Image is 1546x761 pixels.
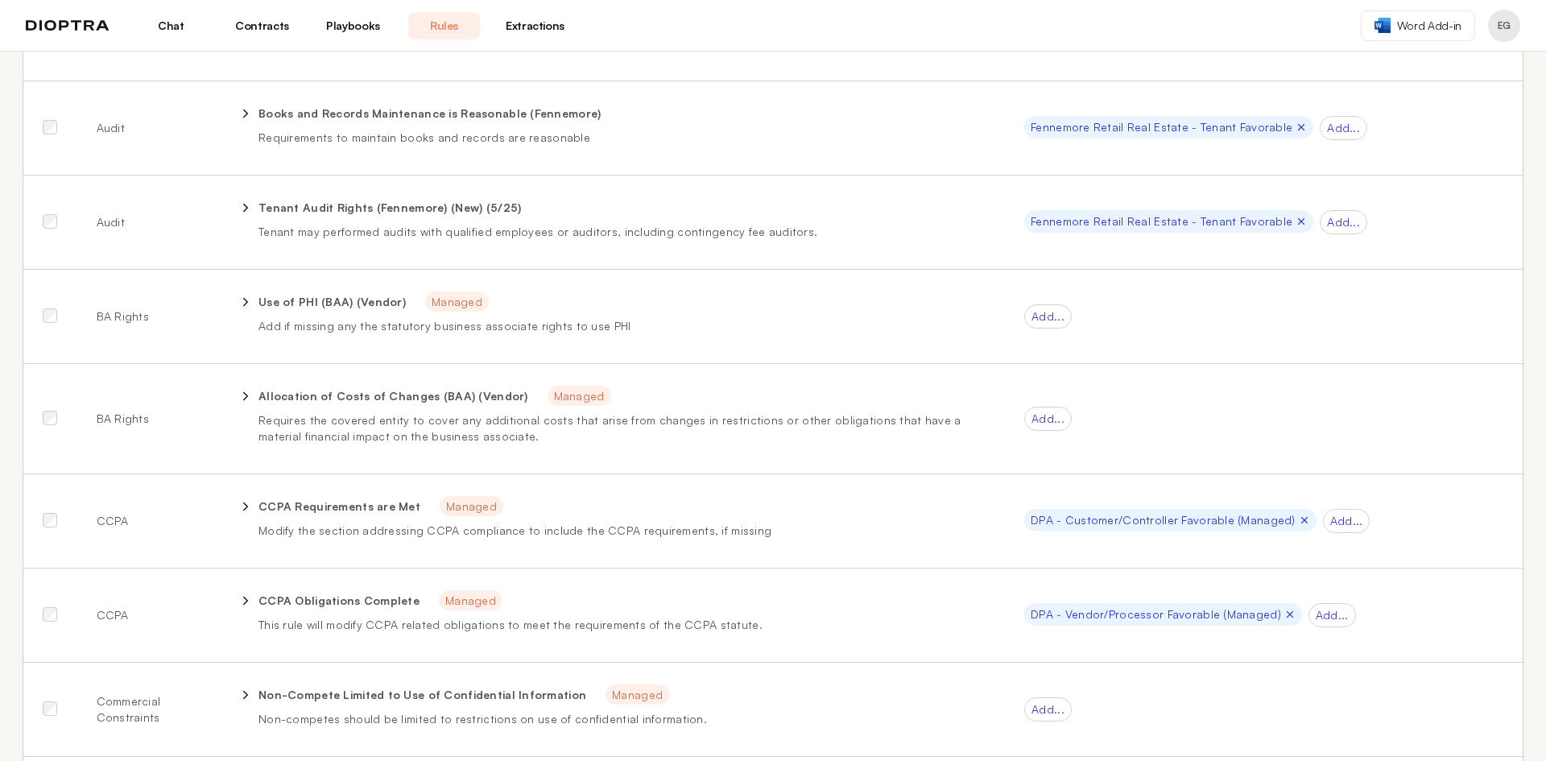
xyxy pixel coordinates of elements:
td: CCPA [77,474,217,569]
div: DPA - Customer/Controller Favorable (Managed) [1024,509,1317,531]
td: CCPA [77,569,217,663]
a: Contracts [226,12,298,39]
p: Requirements to maintain books and records are reasonable [258,130,986,146]
div: Add... [1320,210,1367,234]
div: Add... [1308,603,1356,627]
p: CCPA Requirements are Met [258,498,420,515]
div: Fennemore Retail Real Estate - Tenant Favorable [1024,116,1313,139]
span: Word Add-in [1397,18,1461,34]
span: Managed [440,496,503,516]
p: Allocation of Costs of Changes (BAA) (Vendor) [258,388,528,404]
a: Extractions [499,12,571,39]
td: BA Rights [77,270,217,364]
div: Add... [1320,116,1367,140]
p: Non-Compete Limited to Use of Confidential Information [258,687,586,703]
p: This rule will modify CCPA related obligations to meet the requirements of the CCPA statute. [258,617,986,633]
p: CCPA Obligations Complete [258,593,420,609]
td: BA Rights [77,364,217,474]
div: Add... [1024,407,1072,431]
div: Add... [1024,697,1072,722]
p: Non-competes should be limited to restrictions on use of confidential information. [258,711,986,727]
td: Audit [77,176,217,270]
p: Add if missing any the statutory business associate rights to use PHI [258,318,986,334]
span: Managed [439,590,502,610]
p: Tenant Audit Rights (Fennemore) (New) (5/25) [258,200,521,216]
a: Rules [408,12,480,39]
img: logo [26,20,110,31]
td: Audit [77,81,217,176]
td: Commercial Constraints [77,663,217,757]
img: word [1374,18,1391,33]
p: Modify the section addressing CCPA compliance to include the CCPA requirements, if missing [258,523,986,539]
button: Profile menu [1488,10,1520,42]
div: Fennemore Retail Real Estate - Tenant Favorable [1024,210,1313,233]
div: Add... [1323,509,1370,533]
p: Books and Records Maintenance is Reasonable (Fennemore) [258,105,601,122]
p: Use of PHI (BAA) (Vendor) [258,294,406,310]
p: Tenant may performed audits with qualified employees or auditors, including contingency fee audit... [258,224,986,240]
div: Add... [1024,304,1072,329]
div: DPA - Vendor/Processor Favorable (Managed) [1024,603,1302,626]
span: Managed [606,684,669,705]
a: Word Add-in [1361,10,1475,41]
a: Playbooks [317,12,389,39]
span: Managed [425,292,489,312]
span: Managed [548,386,611,406]
a: Chat [135,12,207,39]
p: Requires the covered entity to cover any additional costs that arise from changes in restrictions... [258,412,986,445]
